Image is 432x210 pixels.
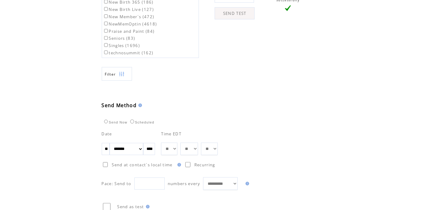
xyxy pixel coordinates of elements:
[117,204,144,209] span: Send as test
[161,131,181,137] span: Time EDT
[102,131,112,137] span: Date
[194,162,215,168] span: Recurring
[104,14,108,18] input: New Member`s (472)
[103,14,154,19] label: New Member`s (472)
[244,182,249,185] img: help.gif
[130,120,134,124] input: Scheduled
[103,43,140,48] label: Singles (1696)
[103,36,135,41] label: Seniors (83)
[144,205,150,208] img: help.gif
[103,57,150,63] label: TKT Visitors (2692)
[103,7,154,12] label: New Birth Live (127)
[103,21,157,27] label: NewMemOptin (4618)
[104,29,108,33] input: Praise and Paint (84)
[176,163,181,167] img: help.gif
[112,162,172,168] span: Send at contact`s local time
[104,7,108,11] input: New Birth Live (127)
[102,102,137,109] span: Send Method
[103,120,127,124] label: Send Now
[137,103,142,107] img: help.gif
[215,7,255,19] a: SEND TEST
[119,67,124,81] img: filters.png
[129,120,154,124] label: Scheduled
[104,36,108,40] input: Seniors (83)
[103,50,153,56] label: technosummit (162)
[104,43,108,47] input: Singles (1696)
[104,58,108,62] input: TKT Visitors (2692)
[285,5,291,11] img: vLarge.png
[102,181,131,186] span: Pace: Send to
[168,181,200,186] span: numbers every
[103,29,155,34] label: Praise and Paint (84)
[104,120,108,124] input: Send Now
[104,50,108,54] input: technosummit (162)
[104,22,108,25] input: NewMemOptin (4618)
[102,67,132,81] a: Filter
[105,72,116,77] span: Show filters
